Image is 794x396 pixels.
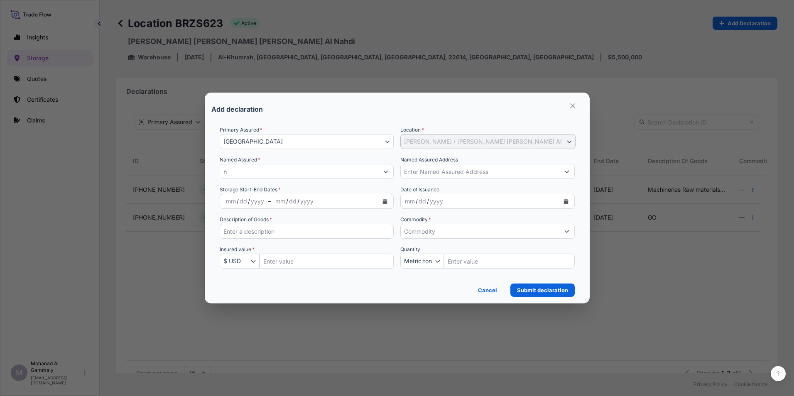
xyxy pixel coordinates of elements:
div: year, [429,196,444,206]
label: Commodity [400,215,431,224]
p: Submit declaration [517,286,568,294]
div: / [416,196,418,206]
label: Named Assured Address [400,156,458,164]
label: Description of Goods [220,215,272,224]
a: Cancel [471,284,504,297]
div: / [286,196,288,206]
span: [GEOGRAPHIC_DATA] [223,137,283,146]
div: Storage Date Range [299,196,314,206]
span: Storage Start-End Dates [220,186,281,194]
input: Full name [220,164,379,179]
button: Storage Date Range [378,195,392,208]
div: / [297,196,299,206]
input: Commodity [401,224,559,239]
div: Storage Date Range [250,196,265,206]
button: Quantity Unit [400,254,444,269]
div: / [237,196,239,206]
button: $ USD [220,254,260,269]
span: Primary Assured [220,126,262,134]
input: Enter Named Assured Address [401,164,559,179]
span: [PERSON_NAME] / [PERSON_NAME] [PERSON_NAME] Al Nahdi [404,137,564,146]
button: Show suggestions [378,164,393,179]
button: Select Location [400,134,576,149]
div: month, [404,196,416,206]
div: / [427,196,429,206]
div: Storage Date Range [220,194,394,209]
div: Storage Date Range [274,196,286,206]
span: – [268,197,271,205]
label: Named Assured [220,156,260,164]
span: Location [400,126,424,134]
input: Insured Value Amount [260,254,394,269]
div: / [248,196,250,206]
div: day, [418,196,427,206]
p: Add declaration [211,106,263,112]
span: Date of Issuance [400,186,439,194]
button: [GEOGRAPHIC_DATA] [220,134,394,149]
span: Quantity [400,245,420,254]
p: Cancel [478,286,497,294]
span: Insured value [220,245,255,254]
span: Metric ton [404,257,432,265]
button: Show suggestions [559,164,574,179]
span: $ USD [223,257,241,265]
button: Calendar [559,195,573,208]
div: Storage Date Range [225,196,237,206]
input: Quantity Amount [444,254,575,269]
button: Submit declaration [510,284,575,297]
button: Show suggestions [559,224,574,239]
input: Enter a description [220,224,394,239]
div: Storage Date Range [288,196,297,206]
div: Storage Date Range [239,196,248,206]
